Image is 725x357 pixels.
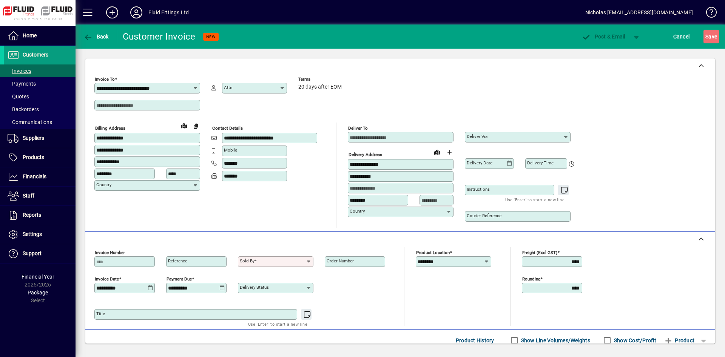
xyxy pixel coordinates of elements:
[82,30,111,43] button: Back
[83,34,109,40] span: Back
[4,129,76,148] a: Suppliers
[167,276,192,282] mat-label: Payment due
[4,90,76,103] a: Quotes
[456,334,494,346] span: Product History
[348,126,368,131] mat-label: Deliver To
[8,81,36,87] span: Payments
[703,30,719,43] button: Save
[578,30,629,43] button: Post & Email
[522,276,540,282] mat-label: Rounding
[224,85,232,90] mat-label: Attn
[298,84,342,90] span: 20 days after EOM
[96,311,105,316] mat-label: Title
[8,68,31,74] span: Invoices
[240,285,269,290] mat-label: Delivery status
[327,258,354,264] mat-label: Order number
[4,244,76,263] a: Support
[4,206,76,225] a: Reports
[467,187,490,192] mat-label: Instructions
[505,195,565,204] mat-hint: Use 'Enter' to start a new line
[23,154,44,160] span: Products
[705,34,708,40] span: S
[124,6,148,19] button: Profile
[206,34,216,39] span: NEW
[705,31,717,43] span: ave
[298,77,344,82] span: Terms
[4,187,76,205] a: Staff
[8,93,29,100] span: Quotes
[23,212,41,218] span: Reports
[96,182,111,187] mat-label: Country
[4,103,76,116] a: Backorders
[4,167,76,186] a: Financials
[467,213,501,218] mat-label: Courier Reference
[178,120,190,132] a: View on map
[467,134,487,139] mat-label: Deliver via
[350,208,365,214] mat-label: Country
[4,148,76,167] a: Products
[467,160,492,165] mat-label: Delivery date
[168,258,187,264] mat-label: Reference
[660,334,698,347] button: Product
[23,32,37,38] span: Home
[28,290,48,296] span: Package
[190,120,202,132] button: Copy to Delivery address
[416,250,450,255] mat-label: Product location
[585,6,693,18] div: Nicholas [EMAIL_ADDRESS][DOMAIN_NAME]
[23,52,48,58] span: Customers
[582,34,625,40] span: ost & Email
[95,276,119,282] mat-label: Invoice date
[22,274,54,280] span: Financial Year
[248,320,307,328] mat-hint: Use 'Enter' to start a new line
[431,146,443,158] a: View on map
[100,6,124,19] button: Add
[4,77,76,90] a: Payments
[612,337,656,344] label: Show Cost/Profit
[700,2,716,26] a: Knowledge Base
[23,231,42,237] span: Settings
[595,34,598,40] span: P
[23,193,34,199] span: Staff
[4,26,76,45] a: Home
[671,30,692,43] button: Cancel
[453,334,497,347] button: Product History
[8,119,52,125] span: Communications
[443,146,455,158] button: Choose address
[240,258,255,264] mat-label: Sold by
[4,225,76,244] a: Settings
[76,30,117,43] app-page-header-button: Back
[527,160,554,165] mat-label: Delivery time
[4,116,76,129] a: Communications
[4,64,76,77] a: Invoices
[520,337,590,344] label: Show Line Volumes/Weights
[664,334,694,346] span: Product
[224,147,237,153] mat-label: Mobile
[23,250,42,256] span: Support
[8,106,39,112] span: Backorders
[95,250,125,255] mat-label: Invoice number
[148,6,189,18] div: Fluid Fittings Ltd
[95,77,115,82] mat-label: Invoice To
[23,173,46,179] span: Financials
[522,250,557,255] mat-label: Freight (excl GST)
[123,31,196,43] div: Customer Invoice
[23,135,44,141] span: Suppliers
[673,31,690,43] span: Cancel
